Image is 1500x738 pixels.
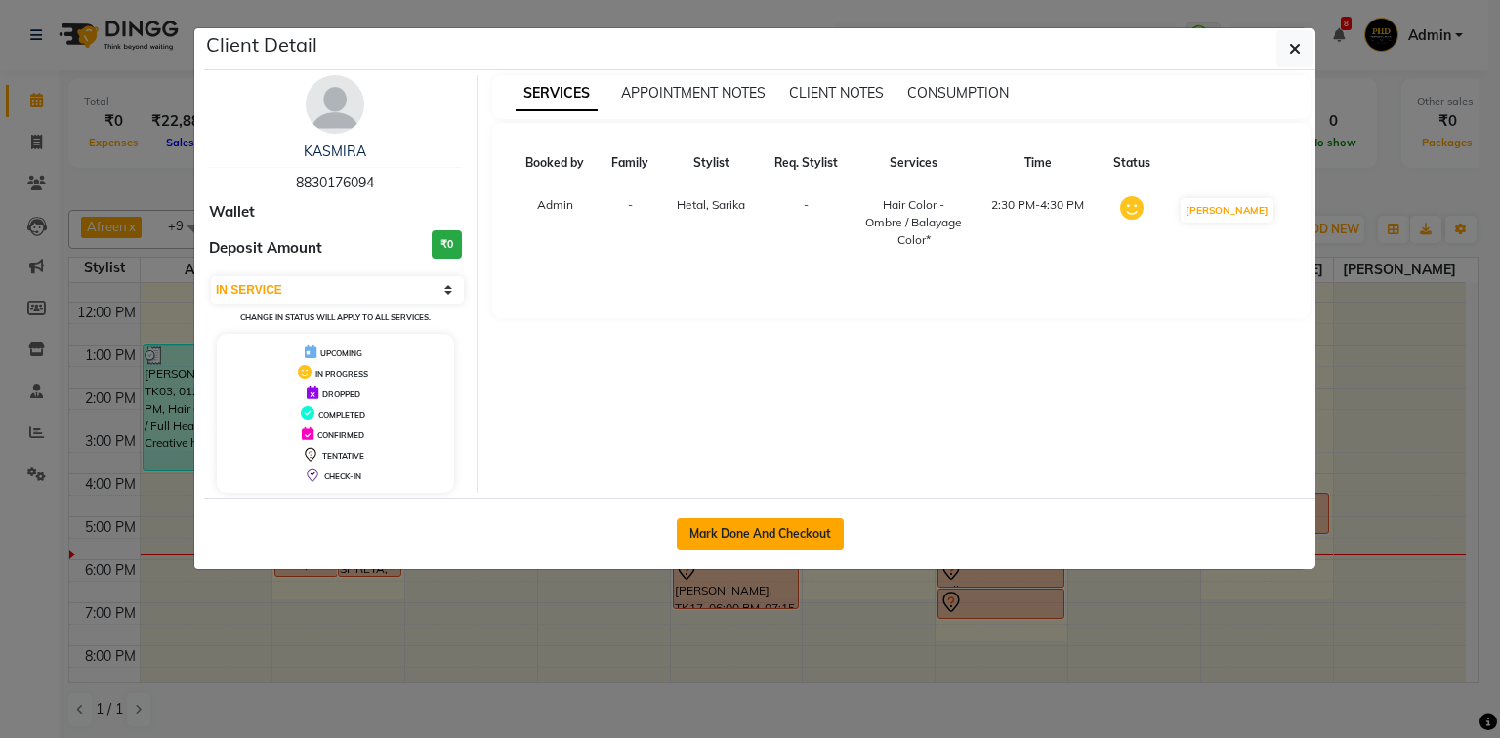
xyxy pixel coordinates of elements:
span: CONFIRMED [317,430,364,440]
a: KASMIRA [304,143,366,160]
span: COMPLETED [318,410,365,420]
span: APPOINTMENT NOTES [621,84,766,102]
th: Family [599,143,663,184]
th: Stylist [662,143,760,184]
span: TENTATIVE [322,451,364,461]
td: - [599,184,663,262]
span: 8830176094 [296,174,374,191]
td: 2:30 PM-4:30 PM [977,184,1100,262]
small: Change in status will apply to all services. [240,312,431,322]
span: SERVICES [516,76,598,111]
span: , Sarika [706,197,745,212]
td: - [760,184,852,262]
span: DROPPED [322,389,360,399]
span: UPCOMING [320,348,362,358]
span: IN PROGRESS [315,369,368,379]
span: Wallet [209,201,255,224]
button: [PERSON_NAME] [1181,198,1273,223]
button: Mark Done And Checkout [677,518,844,550]
span: CHECK-IN [324,471,361,481]
div: Hair Color - Ombre / Balayage Color* [863,196,964,249]
th: Booked by [512,143,599,184]
span: CLIENT NOTES [789,84,884,102]
img: avatar [306,75,364,134]
h3: ₹0 [432,230,462,259]
h5: Client Detail [206,30,317,60]
th: Services [852,143,976,184]
th: Req. Stylist [760,143,852,184]
span: CONSUMPTION [907,84,1009,102]
span: Deposit Amount [209,237,322,260]
th: Status [1100,143,1164,184]
td: Admin [512,184,599,262]
th: Time [977,143,1100,184]
span: Hetal [677,197,706,212]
